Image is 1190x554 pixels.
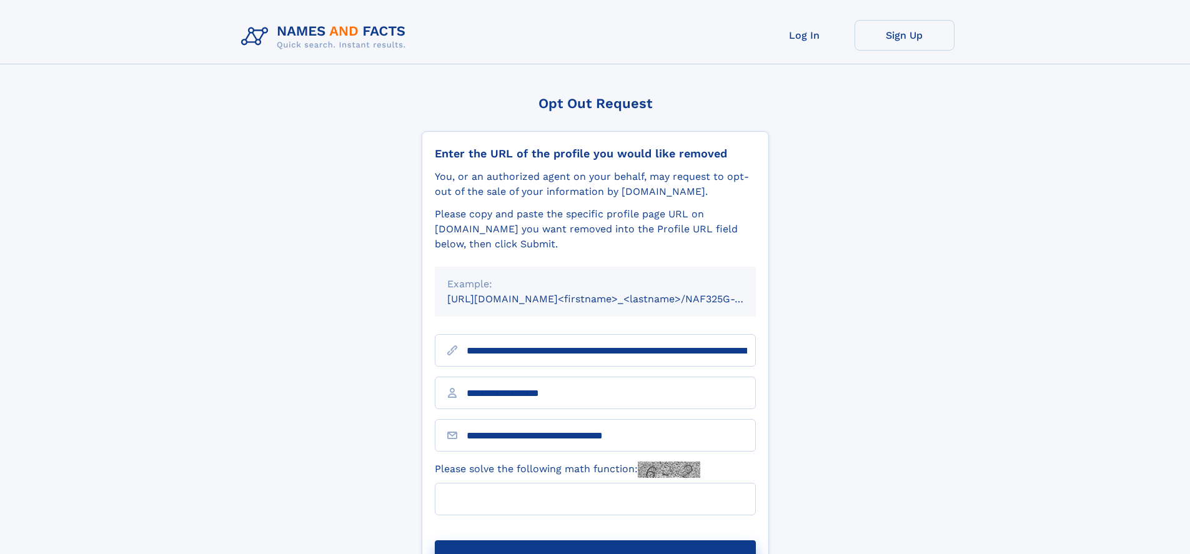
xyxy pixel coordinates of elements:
[435,207,756,252] div: Please copy and paste the specific profile page URL on [DOMAIN_NAME] you want removed into the Pr...
[422,96,769,111] div: Opt Out Request
[435,169,756,199] div: You, or an authorized agent on your behalf, may request to opt-out of the sale of your informatio...
[435,462,700,478] label: Please solve the following math function:
[755,20,855,51] a: Log In
[447,277,743,292] div: Example:
[855,20,954,51] a: Sign Up
[435,147,756,161] div: Enter the URL of the profile you would like removed
[447,293,780,305] small: [URL][DOMAIN_NAME]<firstname>_<lastname>/NAF325G-xxxxxxxx
[236,20,416,54] img: Logo Names and Facts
